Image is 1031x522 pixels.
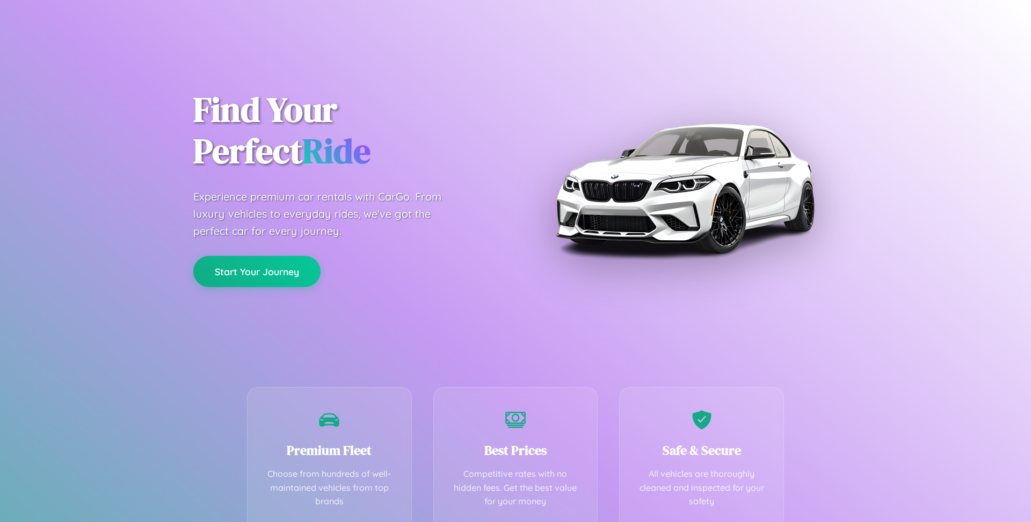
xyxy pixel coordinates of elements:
p: Choose from hundreds of well-maintained vehicles from top brands [264,467,395,509]
img: Premium BMW car rental vehicle [550,54,819,323]
h3: Premium Fleet [264,441,395,459]
span: Ride [302,127,371,174]
p: Experience premium car rentals with CarGo. From luxury vehicles to everyday rides, we've got the ... [193,188,462,240]
p: Competitive rates with no hidden fees. Get the best value for your money [450,467,582,509]
h3: Safe & Secure [636,441,767,459]
p: All vehicles are thoroughly cleaned and inspected for your safety [636,467,767,509]
h3: Best Prices [450,441,582,459]
h1: Find Your Perfect [193,89,499,172]
button: Start Your Journey [193,256,321,287]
